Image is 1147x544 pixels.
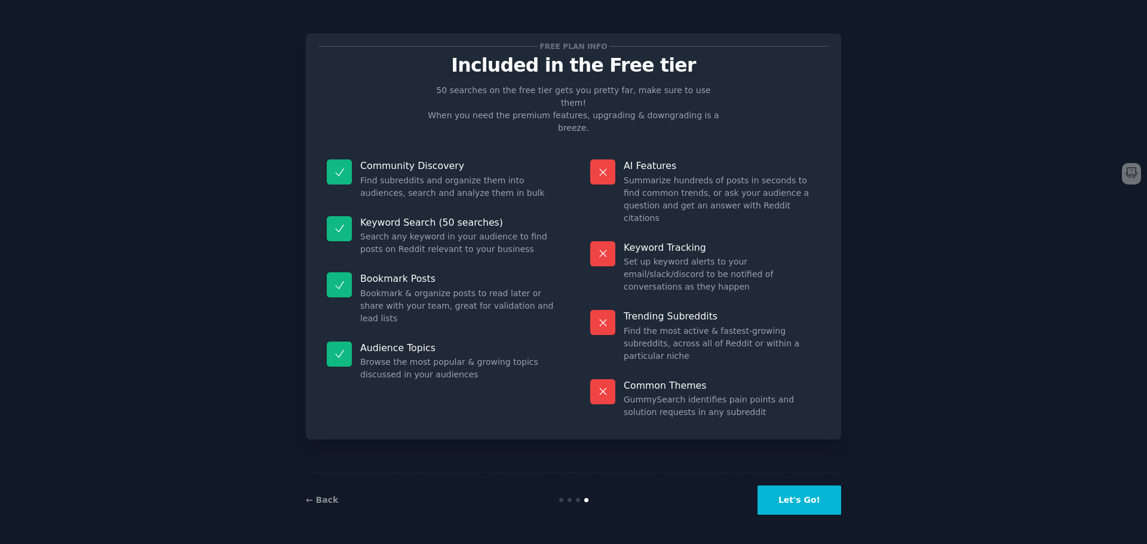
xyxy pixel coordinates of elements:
[360,287,557,325] dd: Bookmark & organize posts to read later or share with your team, great for validation and lead lists
[538,40,609,53] span: Free plan info
[423,84,724,134] p: 50 searches on the free tier gets you pretty far, make sure to use them! When you need the premiu...
[624,325,820,362] dd: Find the most active & fastest-growing subreddits, across all of Reddit or within a particular niche
[318,55,829,76] p: Included in the Free tier
[624,379,820,392] p: Common Themes
[624,241,820,254] p: Keyword Tracking
[624,394,820,419] dd: GummySearch identifies pain points and solution requests in any subreddit
[360,159,557,172] p: Community Discovery
[624,174,820,225] dd: Summarize hundreds of posts in seconds to find common trends, or ask your audience a question and...
[624,256,820,293] dd: Set up keyword alerts to your email/slack/discord to be notified of conversations as they happen
[624,159,820,172] p: AI Features
[360,216,557,229] p: Keyword Search (50 searches)
[624,310,820,322] p: Trending Subreddits
[360,174,557,199] dd: Find subreddits and organize them into audiences, search and analyze them in bulk
[360,230,557,256] dd: Search any keyword in your audience to find posts on Reddit relevant to your business
[360,356,557,381] dd: Browse the most popular & growing topics discussed in your audiences
[757,485,841,515] button: Let's Go!
[360,272,557,285] p: Bookmark Posts
[306,495,338,505] a: ← Back
[360,342,557,354] p: Audience Topics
